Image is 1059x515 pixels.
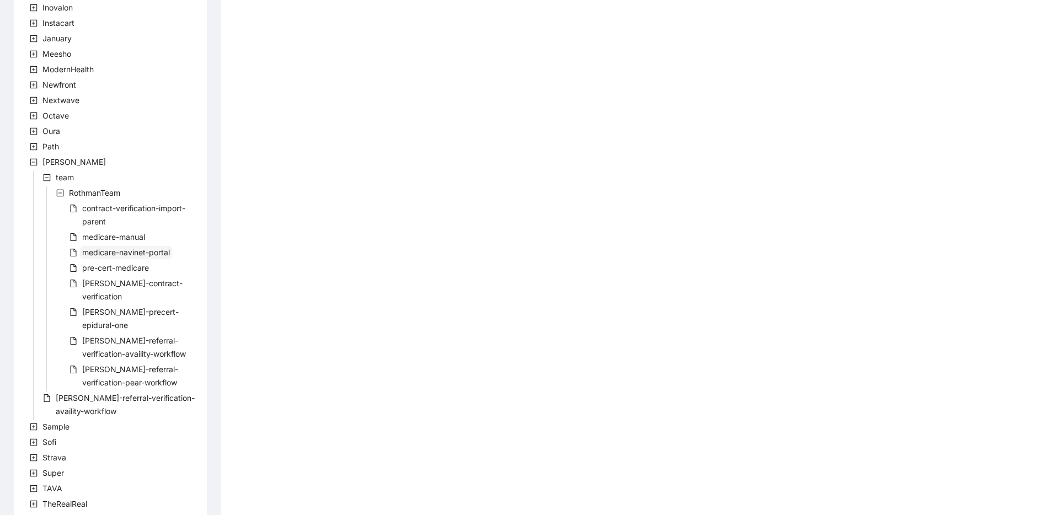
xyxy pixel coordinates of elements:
[30,35,38,42] span: plus-square
[56,189,64,197] span: minus-square
[80,230,147,244] span: medicare-manual
[30,96,38,104] span: plus-square
[40,94,82,107] span: Nextwave
[30,438,38,446] span: plus-square
[40,451,68,464] span: Strava
[42,484,62,493] span: TAVA
[42,453,66,462] span: Strava
[69,280,77,287] span: file
[82,263,149,272] span: pre-cert-medicare
[30,500,38,508] span: plus-square
[40,155,108,169] span: Rothman
[42,499,87,508] span: TheRealReal
[69,233,77,241] span: file
[30,66,38,73] span: plus-square
[69,337,77,345] span: file
[69,264,77,272] span: file
[30,423,38,431] span: plus-square
[82,278,183,301] span: [PERSON_NAME]-contract-verification
[42,142,59,151] span: Path
[69,188,120,197] span: RothmanTeam
[82,307,179,330] span: [PERSON_NAME]-precert-epidural-one
[80,246,172,259] span: medicare-navinet-portal
[40,140,61,153] span: Path
[42,80,76,89] span: Newfront
[42,157,106,167] span: [PERSON_NAME]
[40,125,62,138] span: Oura
[54,391,207,418] span: rothman-referral-verification-availity-workflow
[42,468,64,478] span: Super
[40,436,58,449] span: Sofi
[42,126,60,136] span: Oura
[43,394,51,402] span: file
[30,19,38,27] span: plus-square
[30,50,38,58] span: plus-square
[30,454,38,462] span: plus-square
[67,186,122,200] span: RothmanTeam
[80,334,207,361] span: rothman-referral-verification-availity-workflow
[80,261,151,275] span: pre-cert-medicare
[82,364,178,387] span: [PERSON_NAME]-referral-verification-pear-workflow
[82,336,186,358] span: [PERSON_NAME]-referral-verification-availity-workflow
[42,3,73,12] span: Inovalon
[42,18,74,28] span: Instacart
[42,34,72,43] span: January
[43,174,51,181] span: minus-square
[42,95,79,105] span: Nextwave
[82,203,185,226] span: contract-verification-import-parent
[80,305,207,332] span: rothman-precert-epidural-one
[42,111,69,120] span: Octave
[30,81,38,89] span: plus-square
[42,422,69,431] span: Sample
[40,63,96,76] span: ModernHealth
[82,248,170,257] span: medicare-navinet-portal
[82,232,145,242] span: medicare-manual
[40,78,78,92] span: Newfront
[30,4,38,12] span: plus-square
[69,205,77,212] span: file
[30,112,38,120] span: plus-square
[30,485,38,492] span: plus-square
[56,173,74,182] span: team
[40,47,73,61] span: Meesho
[56,393,195,416] span: [PERSON_NAME]-referral-verification-availity-workflow
[69,249,77,256] span: file
[30,127,38,135] span: plus-square
[40,17,77,30] span: Instacart
[69,366,77,373] span: file
[42,65,94,74] span: ModernHealth
[30,469,38,477] span: plus-square
[40,109,71,122] span: Octave
[40,32,74,45] span: January
[40,497,89,511] span: TheRealReal
[40,420,72,433] span: Sample
[80,277,207,303] span: rothman-contract-verification
[42,49,71,58] span: Meesho
[42,437,56,447] span: Sofi
[40,482,65,495] span: TAVA
[40,466,66,480] span: Super
[40,1,75,14] span: Inovalon
[80,202,207,228] span: contract-verification-import-parent
[54,171,76,184] span: team
[80,363,207,389] span: rothman-referral-verification-pear-workflow
[30,143,38,151] span: plus-square
[69,308,77,316] span: file
[30,158,38,166] span: minus-square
